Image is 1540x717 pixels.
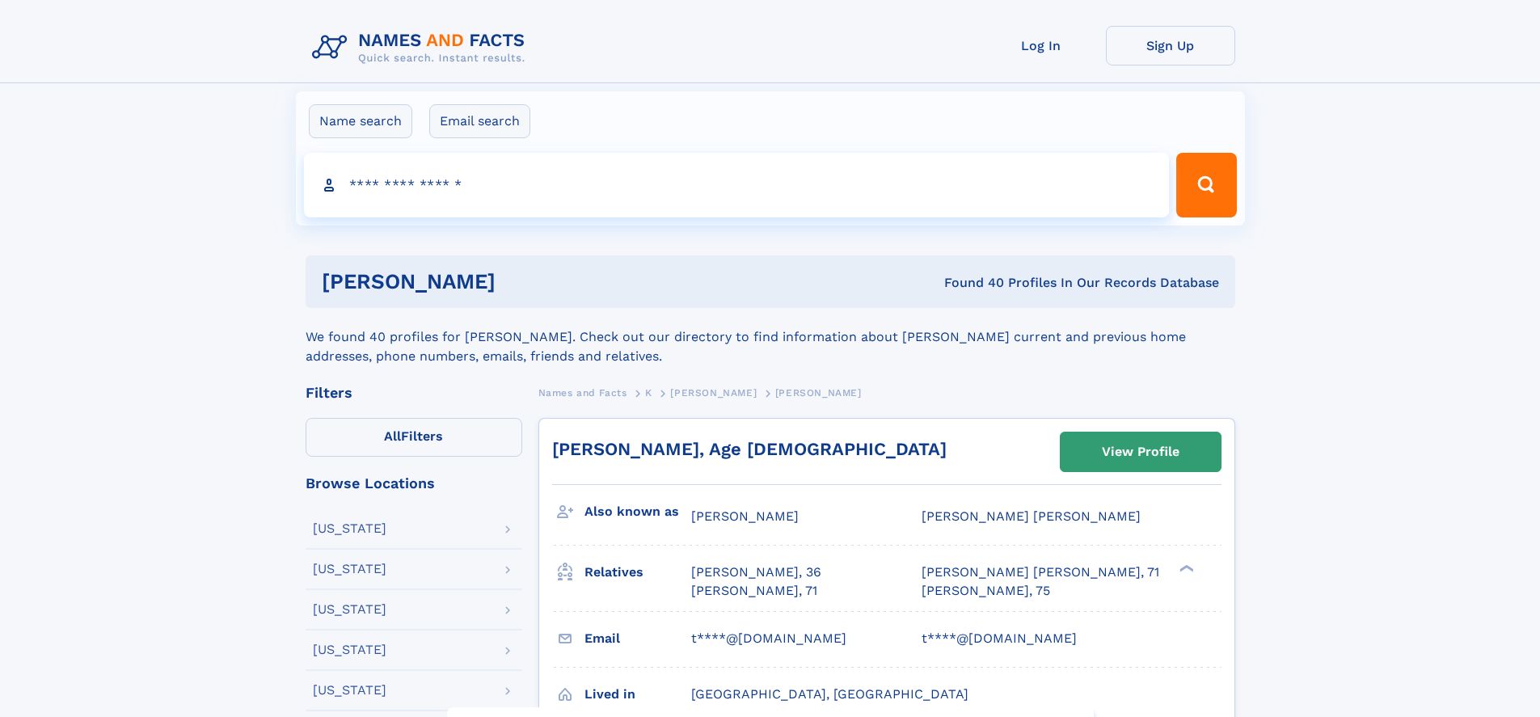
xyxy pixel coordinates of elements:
span: [PERSON_NAME] [775,387,862,399]
span: All [384,428,401,444]
div: [US_STATE] [313,603,386,616]
span: [PERSON_NAME] [PERSON_NAME] [922,508,1141,524]
span: [GEOGRAPHIC_DATA], [GEOGRAPHIC_DATA] [691,686,968,702]
h3: Also known as [584,498,691,525]
label: Name search [309,104,412,138]
img: Logo Names and Facts [306,26,538,70]
h3: Lived in [584,681,691,708]
input: search input [304,153,1170,217]
h1: [PERSON_NAME] [322,272,720,292]
span: [PERSON_NAME] [691,508,799,524]
a: View Profile [1061,432,1221,471]
a: [PERSON_NAME], 71 [691,582,817,600]
label: Email search [429,104,530,138]
a: [PERSON_NAME] [670,382,757,403]
label: Filters [306,418,522,457]
div: [US_STATE] [313,684,386,697]
div: [US_STATE] [313,563,386,576]
a: Log In [977,26,1106,65]
h3: Relatives [584,559,691,586]
div: ❯ [1175,563,1195,574]
div: We found 40 profiles for [PERSON_NAME]. Check out our directory to find information about [PERSON... [306,308,1235,366]
a: [PERSON_NAME], Age [DEMOGRAPHIC_DATA] [552,439,947,459]
div: [US_STATE] [313,522,386,535]
a: [PERSON_NAME], 75 [922,582,1050,600]
div: Filters [306,386,522,400]
a: Names and Facts [538,382,627,403]
div: Found 40 Profiles In Our Records Database [719,274,1219,292]
div: [US_STATE] [313,643,386,656]
h3: Email [584,625,691,652]
a: [PERSON_NAME], 36 [691,563,821,581]
a: Sign Up [1106,26,1235,65]
span: K [645,387,652,399]
div: View Profile [1102,433,1179,470]
button: Search Button [1176,153,1236,217]
a: [PERSON_NAME] [PERSON_NAME], 71 [922,563,1159,581]
div: Browse Locations [306,476,522,491]
span: [PERSON_NAME] [670,387,757,399]
a: K [645,382,652,403]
